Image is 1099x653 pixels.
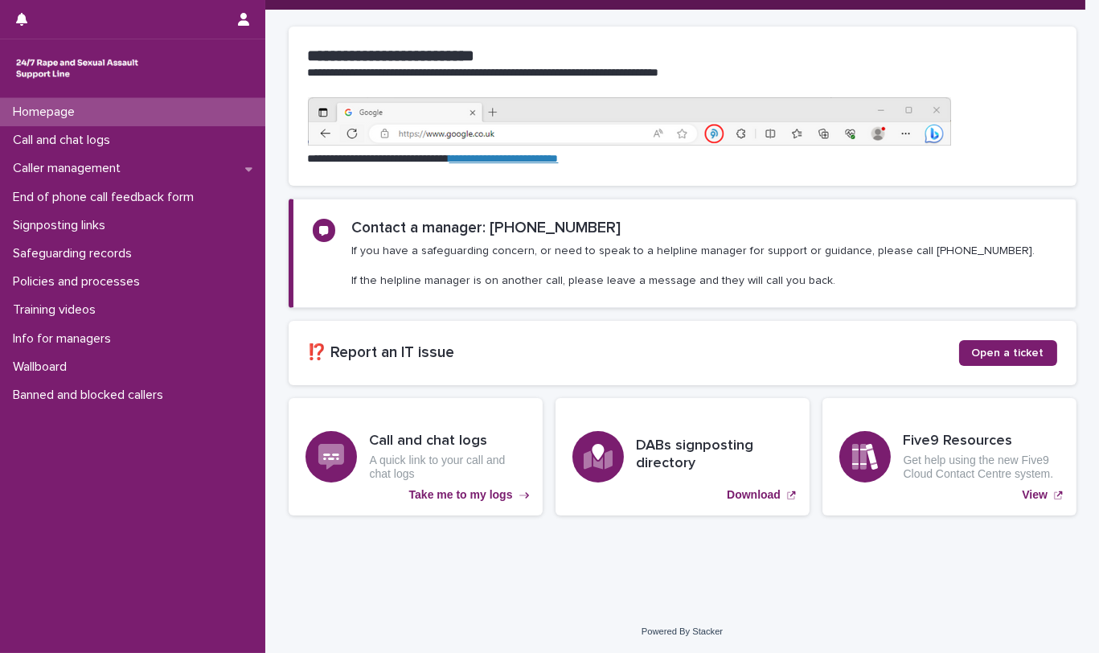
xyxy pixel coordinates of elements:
[637,437,793,472] h3: DABs signposting directory
[6,190,207,205] p: End of phone call feedback form
[308,343,959,362] h2: ⁉️ Report an IT issue
[6,274,153,290] p: Policies and processes
[409,488,513,502] p: Take me to my logs
[556,398,810,515] a: Download
[6,133,123,148] p: Call and chat logs
[370,433,526,450] h3: Call and chat logs
[351,219,621,237] h2: Contact a manager: [PHONE_NUMBER]
[6,331,124,347] p: Info for managers
[351,244,1035,288] p: If you have a safeguarding concern, or need to speak to a helpline manager for support or guidanc...
[904,433,1060,450] h3: Five9 Resources
[6,218,118,233] p: Signposting links
[6,388,176,403] p: Banned and blocked callers
[6,302,109,318] p: Training videos
[6,246,145,261] p: Safeguarding records
[6,161,133,176] p: Caller management
[972,347,1044,359] span: Open a ticket
[6,105,88,120] p: Homepage
[904,454,1060,481] p: Get help using the new Five9 Cloud Contact Centre system.
[959,340,1057,366] a: Open a ticket
[6,359,80,375] p: Wallboard
[727,488,781,502] p: Download
[370,454,526,481] p: A quick link to your call and chat logs
[822,398,1076,515] a: View
[13,52,141,84] img: rhQMoQhaT3yELyF149Cw
[642,626,723,636] a: Powered By Stacker
[289,398,543,515] a: Take me to my logs
[308,97,951,146] img: https%3A%2F%2Fcdn.document360.io%2F0deca9d6-0dac-4e56-9e8f-8d9979bfce0e%2FImages%2FDocumentation%...
[1022,488,1048,502] p: View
